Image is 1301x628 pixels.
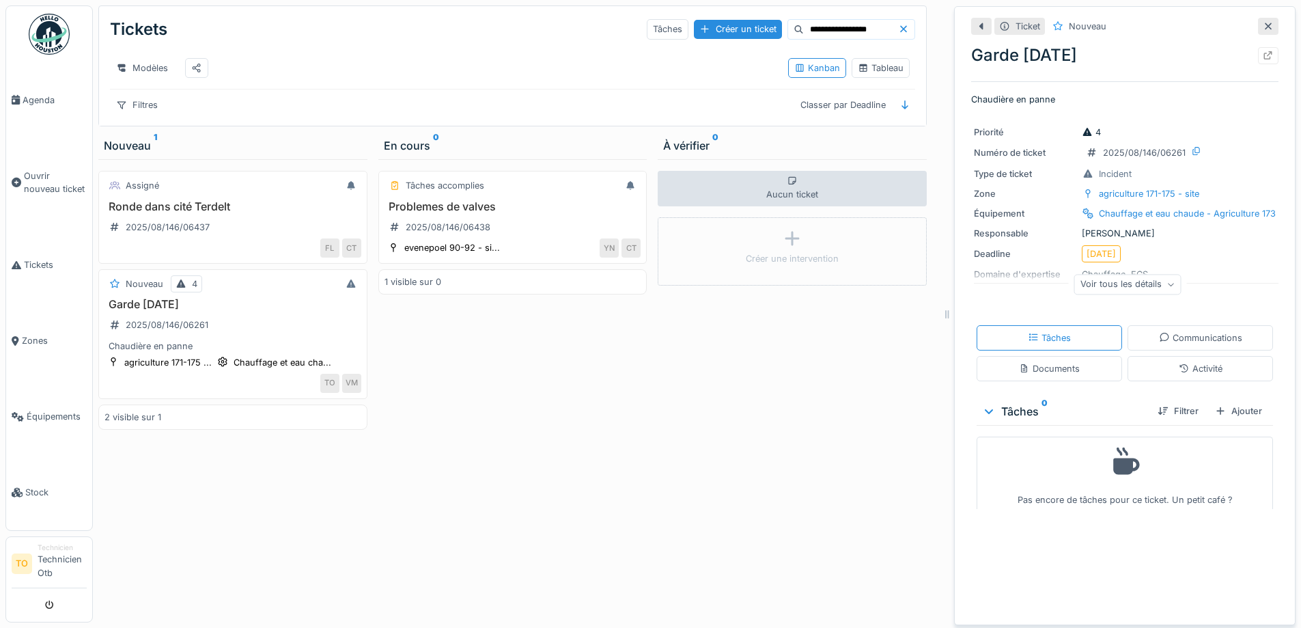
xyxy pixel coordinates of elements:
div: Kanban [794,62,840,74]
div: Communications [1159,331,1242,344]
h3: Problemes de valves [384,200,641,213]
div: CT [342,238,361,258]
img: Badge_color-CXgf-gQk.svg [29,14,70,55]
span: Tickets [24,258,87,271]
div: Créer une intervention [746,252,839,265]
div: Documents [1019,362,1080,375]
div: Ajouter [1209,402,1268,420]
div: Responsable [974,227,1076,240]
div: [PERSON_NAME] [974,227,1276,240]
p: Chaudière en panne [971,93,1278,106]
li: Technicien Otb [38,543,87,585]
div: Voir tous les détails [1074,275,1181,295]
div: Créer un ticket [694,20,782,38]
span: Équipements [27,410,87,423]
div: Aucun ticket [658,171,927,206]
div: 2025/08/146/06261 [1103,146,1186,159]
div: Modèles [110,58,174,78]
div: Type de ticket [974,167,1076,180]
h3: Garde [DATE] [104,298,361,311]
div: Deadline [974,247,1076,260]
span: Agenda [23,94,87,107]
a: Zones [6,303,92,379]
a: Ouvrir nouveau ticket [6,138,92,227]
div: Équipement [974,207,1076,220]
a: Agenda [6,62,92,138]
div: agriculture 171-175 ... [124,356,212,369]
div: 2025/08/146/06261 [126,318,208,331]
div: evenepoel 90-92 - si... [404,241,500,254]
div: Nouveau [126,277,163,290]
div: Tableau [858,62,904,74]
div: Filtrer [1152,402,1204,420]
a: TO TechnicienTechnicien Otb [12,543,87,588]
div: Activité [1179,362,1222,375]
div: CT [621,238,641,258]
div: Tâches accomplies [406,179,484,192]
a: Équipements [6,379,92,454]
div: 4 [192,277,197,290]
sup: 0 [712,137,718,154]
div: Assigné [126,179,159,192]
div: Incident [1099,167,1132,180]
div: Tâches [982,403,1147,420]
sup: 0 [433,137,439,154]
div: 1 visible sur 0 [384,275,441,288]
div: 2025/08/146/06438 [406,221,490,234]
div: Nouveau [104,137,362,154]
div: Tickets [110,12,167,47]
div: En cours [384,137,642,154]
h3: Ronde dans cité Terdelt [104,200,361,213]
a: Tickets [6,227,92,303]
div: Technicien [38,543,87,553]
div: Filtres [110,95,164,115]
div: Chaudière en panne [104,340,361,353]
sup: 1 [154,137,157,154]
div: Priorité [974,126,1076,139]
span: Zones [22,334,87,347]
div: FL [320,238,339,258]
div: Garde [DATE] [971,43,1278,68]
span: Stock [25,486,87,499]
div: [DATE] [1087,247,1116,260]
div: agriculture 171-175 - site [1099,187,1199,200]
sup: 0 [1041,403,1048,420]
div: 2025/08/146/06437 [126,221,210,234]
div: Ticket [1016,20,1040,33]
div: TO [320,374,339,393]
li: TO [12,554,32,574]
div: Classer par Deadline [794,95,892,115]
div: Tâches [1028,331,1071,344]
a: Stock [6,454,92,530]
div: 2 visible sur 1 [104,411,161,424]
div: Chauffage et eau chaude - Agriculture 173 [1099,207,1276,220]
div: VM [342,374,361,393]
div: Zone [974,187,1076,200]
div: Tâches [647,19,688,39]
div: Numéro de ticket [974,146,1076,159]
div: Pas encore de tâches pour ce ticket. Un petit café ? [985,443,1264,506]
div: À vérifier [663,137,921,154]
div: YN [600,238,619,258]
div: Nouveau [1069,20,1106,33]
div: 4 [1082,126,1101,139]
span: Ouvrir nouveau ticket [24,169,87,195]
div: Chauffage et eau cha... [234,356,331,369]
